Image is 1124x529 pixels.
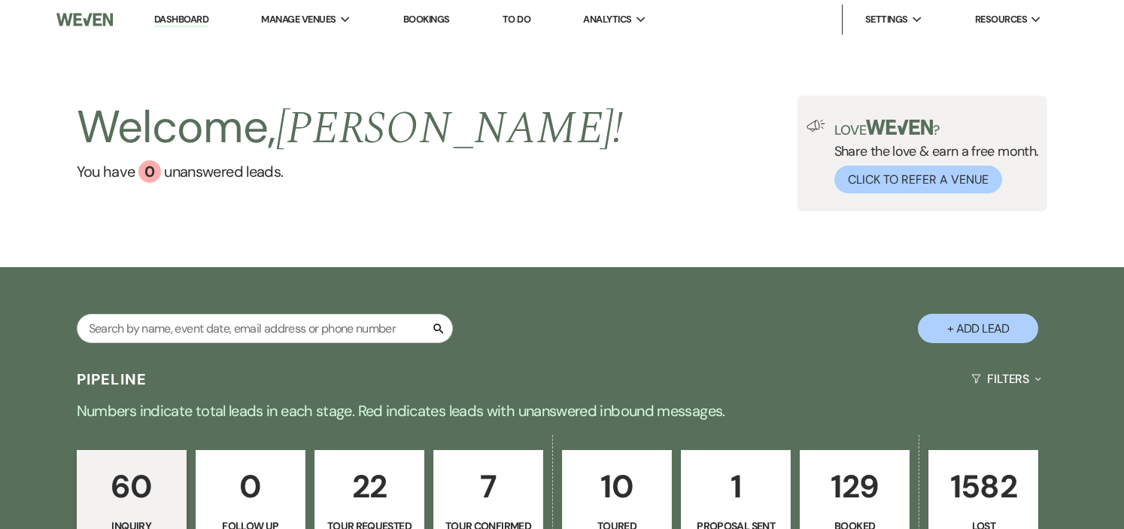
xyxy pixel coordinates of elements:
a: You have 0 unanswered leads. [77,160,624,183]
button: Click to Refer a Venue [834,166,1002,193]
a: To Do [503,13,530,26]
span: Analytics [583,12,631,27]
h2: Welcome, [77,96,624,160]
img: loud-speaker-illustration.svg [807,120,825,132]
p: 10 [572,461,662,512]
span: Resources [975,12,1027,27]
a: Dashboard [154,13,208,27]
div: 0 [138,160,161,183]
input: Search by name, event date, email address or phone number [77,314,453,343]
p: 1 [691,461,781,512]
a: Bookings [403,13,450,26]
img: Weven Logo [56,4,113,35]
p: Love ? [834,120,1039,137]
h3: Pipeline [77,369,147,390]
p: 60 [87,461,177,512]
p: 22 [324,461,415,512]
span: Settings [865,12,908,27]
p: Numbers indicate total leads in each stage. Red indicates leads with unanswered inbound messages. [20,399,1104,423]
button: + Add Lead [918,314,1038,343]
p: 129 [810,461,900,512]
p: 0 [205,461,296,512]
button: Filters [965,359,1047,399]
p: 1582 [938,461,1028,512]
img: weven-logo-green.svg [866,120,933,135]
p: 7 [443,461,533,512]
span: Manage Venues [261,12,336,27]
div: Share the love & earn a free month. [825,120,1039,193]
span: [PERSON_NAME] ! [276,94,624,163]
